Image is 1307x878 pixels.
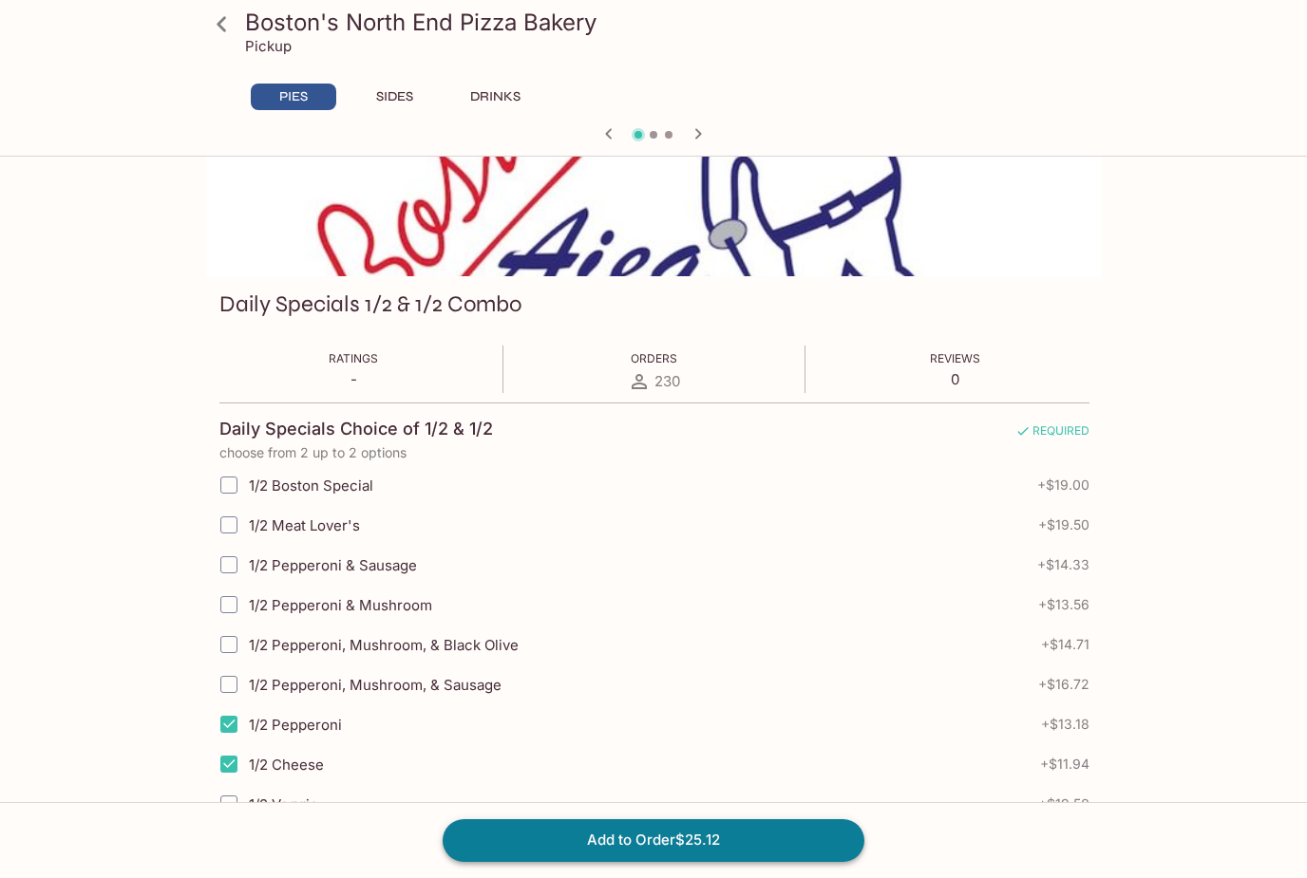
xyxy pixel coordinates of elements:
div: Daily Specials 1/2 & 1/2 Combo [206,25,1103,276]
span: 1/2 Meat Lover's [249,516,360,534]
span: REQUIRED [1015,423,1089,445]
span: Ratings [329,351,378,365]
span: 1/2 Pepperoni & Sausage [249,556,417,574]
span: 1/2 Pepperoni, Mushroom, & Black Olive [249,636,519,654]
span: 1/2 Boston Special [249,476,373,495]
span: 1/2 Cheese [249,756,324,774]
button: DRINKS [452,84,538,110]
h3: Boston's North End Pizza Bakery [245,8,1094,37]
span: Reviews [930,351,980,365]
h4: Daily Specials Choice of 1/2 & 1/2 [219,419,493,439]
button: SIDES [351,84,437,110]
span: + $11.94 [1040,757,1089,772]
span: + $19.50 [1038,796,1089,812]
span: + $14.33 [1037,557,1089,572]
span: 1/2 Pepperoni & Mushroom [249,596,432,614]
span: + $19.00 [1037,477,1089,493]
span: 1/2 Pepperoni, Mushroom, & Sausage [249,676,502,694]
span: + $13.18 [1041,717,1089,732]
span: + $14.71 [1041,637,1089,652]
span: 230 [654,372,680,390]
span: + $16.72 [1038,677,1089,692]
button: Add to Order$25.12 [443,819,864,861]
span: Orders [631,351,677,365]
span: + $13.56 [1038,597,1089,612]
h3: Daily Specials 1/2 & 1/2 Combo [219,290,521,319]
span: + $19.50 [1038,517,1089,532]
span: 1/2 Pepperoni [249,716,342,734]
p: choose from 2 up to 2 options [219,445,1089,460]
span: 1/2 Veggie [249,795,318,813]
p: - [329,370,378,388]
p: Pickup [245,37,292,55]
p: 0 [930,370,980,388]
button: PIES [251,84,336,110]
